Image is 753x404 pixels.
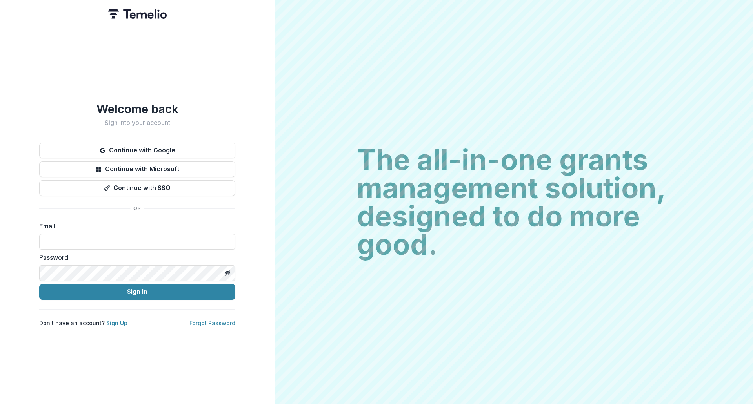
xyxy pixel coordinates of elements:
[108,9,167,19] img: Temelio
[106,320,127,326] a: Sign Up
[39,221,231,231] label: Email
[221,267,234,279] button: Toggle password visibility
[39,119,235,127] h2: Sign into your account
[39,143,235,158] button: Continue with Google
[39,161,235,177] button: Continue with Microsoft
[39,284,235,300] button: Sign In
[189,320,235,326] a: Forgot Password
[39,102,235,116] h1: Welcome back
[39,319,127,327] p: Don't have an account?
[39,180,235,196] button: Continue with SSO
[39,253,231,262] label: Password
